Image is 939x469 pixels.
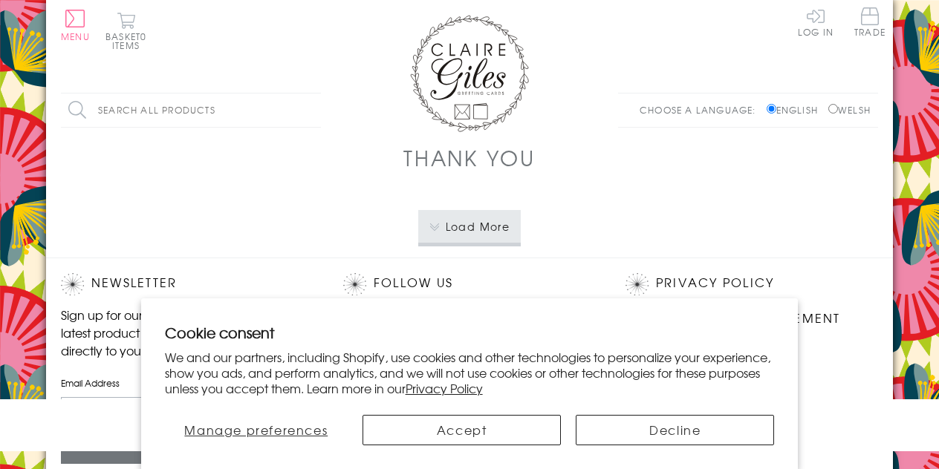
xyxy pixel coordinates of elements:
[61,30,90,43] span: Menu
[306,94,321,127] input: Search
[61,10,90,41] button: Menu
[112,30,146,52] span: 0 items
[418,210,522,243] button: Load More
[767,104,776,114] input: English
[363,415,561,445] button: Accept
[165,322,775,343] h2: Cookie consent
[656,273,774,293] a: Privacy Policy
[61,306,313,359] p: Sign up for our newsletter to receive the latest product launches, news and offers directly to yo...
[165,350,775,396] p: We and our partners, including Shopify, use cookies and other technologies to personalize your ex...
[410,15,529,132] img: Claire Giles Greetings Cards
[854,7,886,39] a: Trade
[343,273,596,295] h2: Follow Us
[403,142,536,173] h1: Thank You
[767,103,825,117] label: English
[61,376,313,390] label: Email Address
[165,415,348,445] button: Manage preferences
[854,7,886,36] span: Trade
[61,94,321,127] input: Search all products
[61,273,313,295] h2: Newsletter
[640,103,764,117] p: Choose a language:
[61,397,313,430] input: harry@hogwarts.edu
[576,415,774,445] button: Decline
[798,7,834,36] a: Log In
[828,103,871,117] label: Welsh
[828,104,838,114] input: Welsh
[184,421,328,439] span: Manage preferences
[406,379,483,397] a: Privacy Policy
[105,12,146,50] button: Basket0 items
